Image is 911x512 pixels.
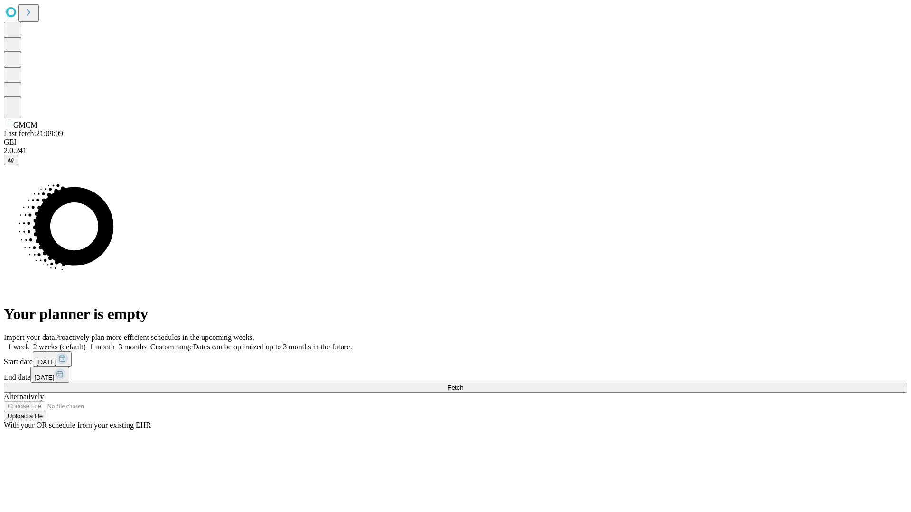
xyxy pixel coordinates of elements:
[8,156,14,164] span: @
[4,138,907,146] div: GEI
[30,367,69,383] button: [DATE]
[13,121,37,129] span: GMCM
[119,343,147,351] span: 3 months
[4,146,907,155] div: 2.0.241
[4,393,44,401] span: Alternatively
[4,411,46,421] button: Upload a file
[4,351,907,367] div: Start date
[8,343,29,351] span: 1 week
[33,351,72,367] button: [DATE]
[4,367,907,383] div: End date
[37,358,56,366] span: [DATE]
[4,305,907,323] h1: Your planner is empty
[4,155,18,165] button: @
[90,343,115,351] span: 1 month
[150,343,193,351] span: Custom range
[4,333,55,341] span: Import your data
[447,384,463,391] span: Fetch
[4,383,907,393] button: Fetch
[4,421,151,429] span: With your OR schedule from your existing EHR
[55,333,254,341] span: Proactively plan more efficient schedules in the upcoming weeks.
[193,343,352,351] span: Dates can be optimized up to 3 months in the future.
[34,374,54,381] span: [DATE]
[33,343,86,351] span: 2 weeks (default)
[4,129,63,137] span: Last fetch: 21:09:09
